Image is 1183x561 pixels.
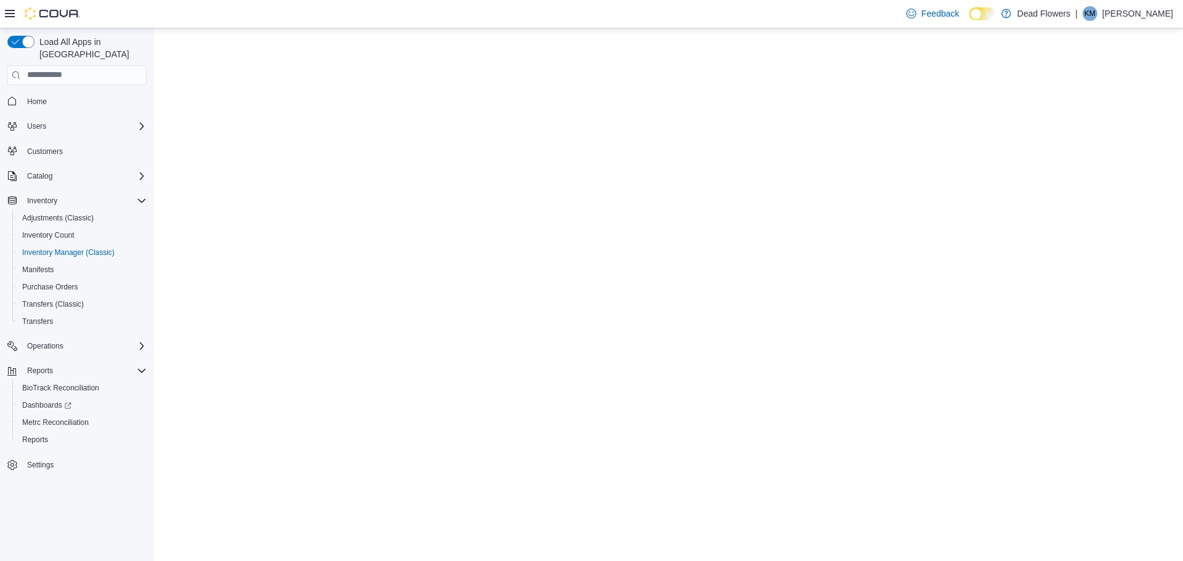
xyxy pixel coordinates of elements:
[17,211,147,225] span: Adjustments (Classic)
[1084,6,1096,21] span: KM
[22,213,94,223] span: Adjustments (Classic)
[17,381,104,395] a: BioTrack Reconciliation
[17,415,94,430] a: Metrc Reconciliation
[12,313,152,330] button: Transfers
[22,169,147,184] span: Catalog
[921,7,959,20] span: Feedback
[22,144,68,159] a: Customers
[17,398,76,413] a: Dashboards
[22,265,54,275] span: Manifests
[17,381,147,395] span: BioTrack Reconciliation
[17,297,147,312] span: Transfers (Classic)
[22,317,53,326] span: Transfers
[12,397,152,414] a: Dashboards
[2,142,152,160] button: Customers
[22,339,147,353] span: Operations
[22,119,147,134] span: Users
[27,366,53,376] span: Reports
[22,94,52,109] a: Home
[12,261,152,278] button: Manifests
[2,92,152,110] button: Home
[12,227,152,244] button: Inventory Count
[22,119,51,134] button: Users
[22,193,147,208] span: Inventory
[22,418,89,427] span: Metrc Reconciliation
[22,248,115,257] span: Inventory Manager (Classic)
[2,337,152,355] button: Operations
[27,341,63,351] span: Operations
[17,228,147,243] span: Inventory Count
[12,431,152,448] button: Reports
[22,383,99,393] span: BioTrack Reconciliation
[22,230,75,240] span: Inventory Count
[969,7,995,20] input: Dark Mode
[12,296,152,313] button: Transfers (Classic)
[22,458,59,472] a: Settings
[7,87,147,506] nav: Complex example
[17,314,58,329] a: Transfers
[27,147,63,156] span: Customers
[27,97,47,107] span: Home
[17,398,147,413] span: Dashboards
[1017,6,1070,21] p: Dead Flowers
[27,196,57,206] span: Inventory
[969,20,970,21] span: Dark Mode
[901,1,964,26] a: Feedback
[17,432,53,447] a: Reports
[22,169,57,184] button: Catalog
[12,278,152,296] button: Purchase Orders
[2,362,152,379] button: Reports
[22,339,68,353] button: Operations
[2,456,152,474] button: Settings
[1083,6,1097,21] div: Kelly Moore
[27,121,46,131] span: Users
[17,280,83,294] a: Purchase Orders
[2,167,152,185] button: Catalog
[17,280,147,294] span: Purchase Orders
[17,211,99,225] a: Adjustments (Classic)
[17,262,59,277] a: Manifests
[2,192,152,209] button: Inventory
[17,245,120,260] a: Inventory Manager (Classic)
[17,262,147,277] span: Manifests
[17,297,89,312] a: Transfers (Classic)
[22,363,147,378] span: Reports
[2,118,152,135] button: Users
[12,379,152,397] button: BioTrack Reconciliation
[12,209,152,227] button: Adjustments (Classic)
[22,94,147,109] span: Home
[22,400,71,410] span: Dashboards
[27,460,54,470] span: Settings
[1102,6,1173,21] p: [PERSON_NAME]
[17,228,79,243] a: Inventory Count
[22,143,147,159] span: Customers
[17,432,147,447] span: Reports
[17,245,147,260] span: Inventory Manager (Classic)
[27,171,52,181] span: Catalog
[22,193,62,208] button: Inventory
[12,244,152,261] button: Inventory Manager (Classic)
[22,435,48,445] span: Reports
[22,299,84,309] span: Transfers (Classic)
[35,36,147,60] span: Load All Apps in [GEOGRAPHIC_DATA]
[22,457,147,472] span: Settings
[12,414,152,431] button: Metrc Reconciliation
[17,314,147,329] span: Transfers
[17,415,147,430] span: Metrc Reconciliation
[1075,6,1078,21] p: |
[22,363,58,378] button: Reports
[25,7,80,20] img: Cova
[22,282,78,292] span: Purchase Orders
